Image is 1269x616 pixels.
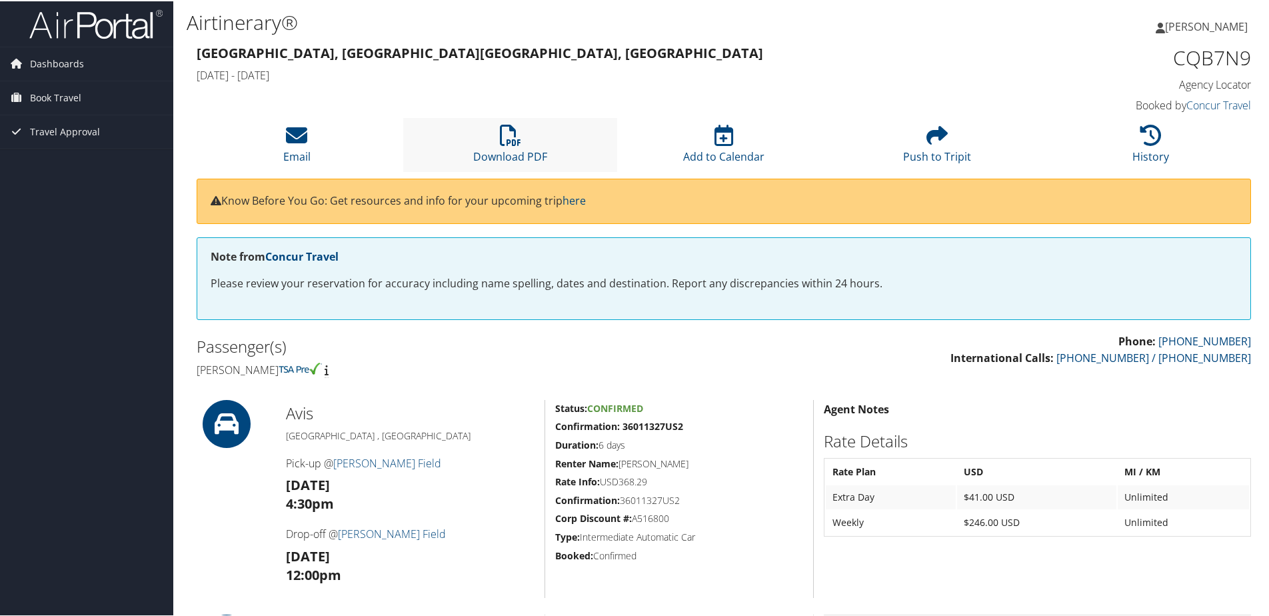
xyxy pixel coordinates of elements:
h1: CQB7N9 [1002,43,1251,71]
strong: Corp Discount #: [555,511,632,523]
td: $41.00 USD [957,484,1116,508]
img: tsa-precheck.png [279,361,322,373]
h5: 36011327US2 [555,493,803,506]
a: [PERSON_NAME] Field [338,525,446,540]
a: [PHONE_NUMBER] [1158,333,1251,347]
h2: Avis [286,401,535,423]
a: History [1132,131,1169,163]
span: Book Travel [30,80,81,113]
strong: Status: [555,401,587,413]
strong: [DATE] [286,546,330,564]
p: Please review your reservation for accuracy including name spelling, dates and destination. Repor... [211,274,1237,291]
h4: Booked by [1002,97,1251,111]
h5: [PERSON_NAME] [555,456,803,469]
strong: [GEOGRAPHIC_DATA], [GEOGRAPHIC_DATA] [GEOGRAPHIC_DATA], [GEOGRAPHIC_DATA] [197,43,763,61]
h5: 6 days [555,437,803,451]
h5: [GEOGRAPHIC_DATA] , [GEOGRAPHIC_DATA] [286,428,535,441]
strong: Phone: [1118,333,1156,347]
th: USD [957,459,1116,483]
a: here [563,192,586,207]
span: Confirmed [587,401,643,413]
h4: Drop-off @ [286,525,535,540]
h2: Passenger(s) [197,334,714,357]
a: Download PDF [473,131,547,163]
strong: Rate Info: [555,474,600,487]
strong: Booked: [555,548,593,561]
strong: Type: [555,529,580,542]
a: Push to Tripit [903,131,971,163]
strong: Duration: [555,437,599,450]
span: Travel Approval [30,114,100,147]
strong: Confirmation: [555,493,620,505]
strong: International Calls: [950,349,1054,364]
span: [PERSON_NAME] [1165,18,1248,33]
th: Rate Plan [826,459,956,483]
strong: 12:00pm [286,565,341,583]
img: airportal-logo.png [29,7,163,39]
h4: Pick-up @ [286,455,535,469]
strong: 4:30pm [286,493,334,511]
strong: Agent Notes [824,401,889,415]
a: Add to Calendar [683,131,764,163]
h1: Airtinerary® [187,7,903,35]
th: MI / KM [1118,459,1249,483]
h5: A516800 [555,511,803,524]
a: [PHONE_NUMBER] / [PHONE_NUMBER] [1056,349,1251,364]
td: Unlimited [1118,484,1249,508]
h2: Rate Details [824,429,1251,451]
span: Dashboards [30,46,84,79]
h4: [DATE] - [DATE] [197,67,982,81]
strong: Confirmation: 36011327US2 [555,419,683,431]
a: Concur Travel [265,248,339,263]
td: Unlimited [1118,509,1249,533]
a: Concur Travel [1186,97,1251,111]
strong: Renter Name: [555,456,619,469]
h4: Agency Locator [1002,76,1251,91]
strong: [DATE] [286,475,330,493]
td: $246.00 USD [957,509,1116,533]
a: Email [283,131,311,163]
h5: Confirmed [555,548,803,561]
strong: Note from [211,248,339,263]
a: [PERSON_NAME] Field [333,455,441,469]
p: Know Before You Go: Get resources and info for your upcoming trip [211,191,1237,209]
a: [PERSON_NAME] [1156,5,1261,45]
h4: [PERSON_NAME] [197,361,714,376]
h5: Intermediate Automatic Car [555,529,803,543]
h5: USD368.29 [555,474,803,487]
td: Weekly [826,509,956,533]
td: Extra Day [826,484,956,508]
